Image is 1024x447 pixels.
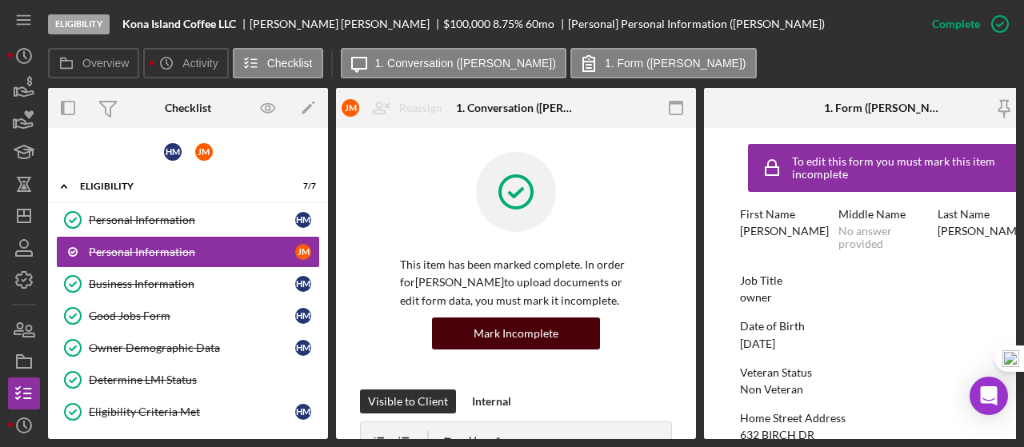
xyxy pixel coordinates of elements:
button: 1. Form ([PERSON_NAME]) [570,48,757,78]
div: First Name [740,208,830,221]
label: 1. Conversation ([PERSON_NAME]) [375,57,556,70]
div: Internal [472,389,511,413]
button: 1. Conversation ([PERSON_NAME]) [341,48,566,78]
span: $100,000 [443,17,490,30]
button: JMReassign [334,92,458,124]
div: Business Information [89,277,295,290]
button: Complete [916,8,1016,40]
div: Checklist [165,102,211,114]
a: Owner Demographic DataHM [56,332,320,364]
b: Kona Island Coffee LLC [122,18,236,30]
div: H M [164,143,182,161]
button: Internal [464,389,519,413]
div: [Personal] Personal Information ([PERSON_NAME]) [568,18,825,30]
label: Checklist [267,57,313,70]
div: [PERSON_NAME] [740,225,829,237]
button: Mark Incomplete [432,317,600,349]
div: Personal Information [89,214,295,226]
div: 632 BIRCH DR [740,429,814,441]
button: Activity [143,48,228,78]
div: H M [295,404,311,420]
div: Personal Information [89,245,295,258]
div: Eligibility [80,182,276,191]
div: Visible to Client [368,389,448,413]
div: Non Veteran [740,383,803,396]
button: Visible to Client [360,389,456,413]
label: Overview [82,57,129,70]
button: Checklist [233,48,323,78]
a: Personal InformationHM [56,204,320,236]
div: [PERSON_NAME] [PERSON_NAME] [250,18,443,30]
div: Determine LMI Status [89,373,319,386]
div: H M [295,308,311,324]
div: Good Jobs Form [89,309,295,322]
div: 1. Conversation ([PERSON_NAME]) [456,102,576,114]
div: 60 mo [526,18,554,30]
button: Overview [48,48,139,78]
div: H M [295,340,311,356]
div: J M [195,143,213,161]
div: Middle Name [838,208,929,221]
div: Eligibility [48,14,110,34]
div: J M [342,99,359,117]
label: 1. Form ([PERSON_NAME]) [605,57,746,70]
a: Determine LMI Status [56,364,320,396]
a: Good Jobs FormHM [56,300,320,332]
a: Eligibility Criteria MetHM [56,396,320,428]
div: Reassign [399,92,442,124]
div: Mark Incomplete [474,317,558,349]
div: 1. Form ([PERSON_NAME]) [824,102,944,114]
div: H M [295,212,311,228]
img: one_i.png [1002,350,1019,367]
p: This item has been marked complete. In order for [PERSON_NAME] to upload documents or edit form d... [400,256,632,309]
a: Business InformationHM [56,268,320,300]
div: [DATE] [740,337,775,350]
div: 7 / 7 [287,182,316,191]
div: Complete [932,8,980,40]
div: Owner Demographic Data [89,341,295,354]
label: Activity [182,57,218,70]
div: owner [740,291,772,304]
div: Eligibility Criteria Met [89,405,295,418]
div: No answer provided [838,225,929,250]
div: J M [295,244,311,260]
div: Open Intercom Messenger [970,377,1008,415]
div: H M [295,276,311,292]
a: Personal InformationJM [56,236,320,268]
div: To edit this form you must mark this item incomplete [792,155,1016,181]
div: 8.75 % [493,18,523,30]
